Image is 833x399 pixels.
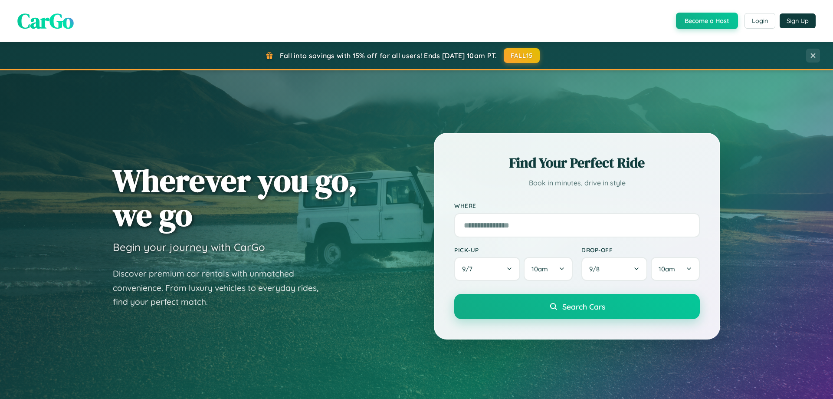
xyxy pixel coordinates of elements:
[454,246,573,254] label: Pick-up
[581,257,647,281] button: 9/8
[524,257,573,281] button: 10am
[744,13,775,29] button: Login
[454,153,700,172] h2: Find Your Perfect Ride
[454,294,700,319] button: Search Cars
[581,246,700,254] label: Drop-off
[17,7,74,35] span: CarGo
[113,241,265,254] h3: Begin your journey with CarGo
[280,51,497,60] span: Fall into savings with 15% off for all users! Ends [DATE] 10am PT.
[454,257,520,281] button: 9/7
[589,265,604,273] span: 9 / 8
[780,13,816,28] button: Sign Up
[113,267,330,309] p: Discover premium car rentals with unmatched convenience. From luxury vehicles to everyday rides, ...
[454,202,700,210] label: Where
[659,265,675,273] span: 10am
[651,257,700,281] button: 10am
[676,13,738,29] button: Become a Host
[462,265,477,273] span: 9 / 7
[562,302,605,311] span: Search Cars
[504,48,540,63] button: FALL15
[531,265,548,273] span: 10am
[454,177,700,189] p: Book in minutes, drive in style
[113,163,357,232] h1: Wherever you go, we go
